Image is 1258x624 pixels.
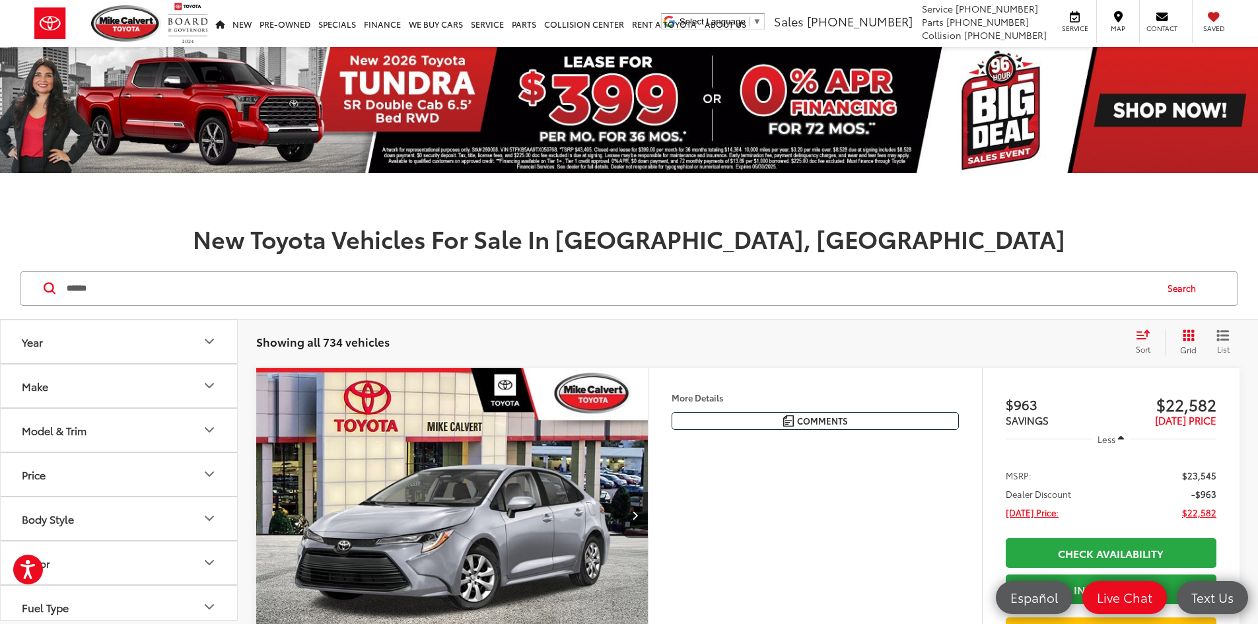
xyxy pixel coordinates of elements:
span: [DATE] Price: [1006,506,1059,519]
span: Saved [1199,24,1228,33]
img: Comments [783,415,794,427]
span: Service [922,2,953,15]
span: Sales [774,13,804,30]
span: Map [1103,24,1133,33]
span: MSRP: [1006,469,1031,482]
button: ColorColor [1,541,238,584]
span: Text Us [1185,589,1240,606]
button: Grid View [1165,329,1206,355]
button: Model & TrimModel & Trim [1,409,238,452]
div: Model & Trim [22,424,87,436]
span: Sort [1136,343,1150,355]
button: Next image [621,492,648,538]
button: List View [1206,329,1240,355]
div: Price [201,466,217,482]
button: Select sort value [1129,329,1165,355]
span: [PHONE_NUMBER] [964,28,1047,42]
input: Search by Make, Model, or Keyword [65,273,1155,304]
div: Year [201,333,217,349]
button: PricePrice [1,453,238,496]
div: Fuel Type [201,599,217,615]
span: SAVINGS [1006,413,1049,427]
div: Body Style [22,512,74,525]
span: Less [1098,433,1115,445]
span: Live Chat [1090,589,1159,606]
a: Check Availability [1006,538,1216,568]
span: Parts [922,15,944,28]
div: Body Style [201,510,217,526]
a: Text Us [1177,581,1248,614]
img: Mike Calvert Toyota [91,5,161,42]
button: Comments [672,412,959,430]
span: Dealer Discount [1006,487,1071,501]
span: List [1216,343,1230,355]
button: YearYear [1,320,238,363]
span: $963 [1006,394,1111,414]
span: [PHONE_NUMBER] [946,15,1029,28]
a: Live Chat [1082,581,1167,614]
a: Español [996,581,1072,614]
button: Body StyleBody Style [1,497,238,540]
div: Model & Trim [201,422,217,438]
div: Price [22,468,46,481]
span: Collision [922,28,961,42]
span: Contact [1146,24,1177,33]
span: Español [1004,589,1065,606]
span: Grid [1180,344,1197,355]
span: [PHONE_NUMBER] [956,2,1038,15]
span: Service [1060,24,1090,33]
div: Make [201,378,217,394]
span: $22,582 [1182,506,1216,519]
span: $22,582 [1111,394,1216,414]
span: ▼ [753,17,761,26]
button: MakeMake [1,364,238,407]
span: [DATE] PRICE [1155,413,1216,427]
span: -$963 [1191,487,1216,501]
h4: More Details [672,393,959,402]
a: Instant Deal [1006,574,1216,604]
span: $23,545 [1182,469,1216,482]
span: [PHONE_NUMBER] [807,13,913,30]
span: Comments [797,415,848,427]
span: Showing all 734 vehicles [256,333,390,349]
div: Color [201,555,217,571]
div: Fuel Type [22,601,69,613]
div: Year [22,335,43,348]
div: Make [22,380,48,392]
button: Less [1092,427,1131,451]
button: Search [1155,272,1215,305]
